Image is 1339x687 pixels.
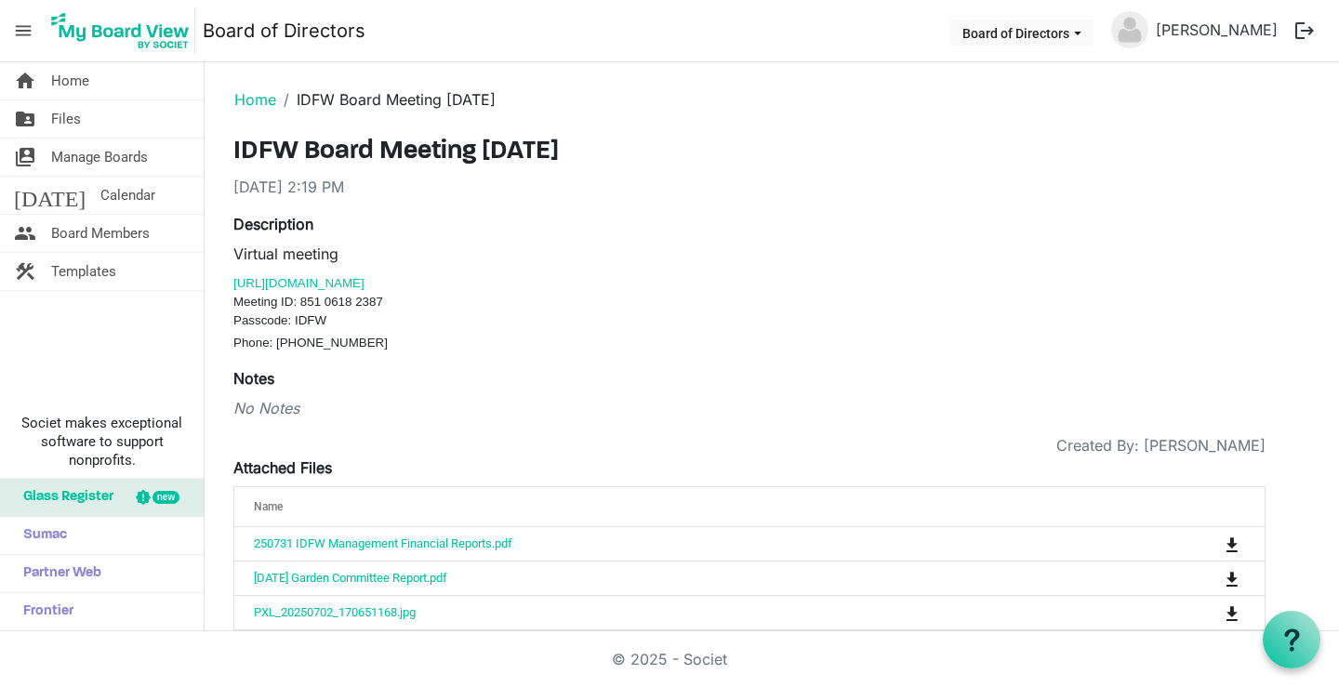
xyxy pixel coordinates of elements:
[950,20,1094,46] button: Board of Directors dropdownbutton
[14,479,113,516] span: Glass Register
[234,90,276,109] a: Home
[46,7,195,54] img: My Board View Logo
[612,650,727,668] a: © 2025 - Societ
[276,88,496,111] li: IDFW Board Meeting [DATE]
[46,7,203,54] a: My Board View Logo
[14,555,101,592] span: Partner Web
[14,593,73,630] span: Frontier
[14,139,36,176] span: switch_account
[1148,595,1265,629] td: is Command column column header
[233,176,1266,198] div: [DATE] 2:19 PM
[51,62,89,99] span: Home
[234,595,1148,629] td: PXL_20250702_170651168.jpg is template cell column header Name
[233,276,365,290] span: [URL][DOMAIN_NAME]
[14,100,36,138] span: folder_shared
[51,100,81,138] span: Files
[51,215,150,252] span: Board Members
[1285,11,1324,50] button: logout
[233,243,1266,265] p: Virtual meeting
[233,295,383,327] span: Meeting ID: 851 0618 2387 Passcode: IDFW
[14,215,36,252] span: people
[254,536,512,550] a: 250731 IDFW Management Financial Reports.pdf
[14,62,36,99] span: home
[233,336,388,350] span: Phone: [PHONE_NUMBER]
[6,13,41,48] span: menu
[1148,561,1265,595] td: is Command column column header
[254,605,416,619] a: PXL_20250702_170651168.jpg
[233,213,313,235] label: Description
[233,456,332,479] label: Attached Files
[8,414,195,469] span: Societ makes exceptional software to support nonprofits.
[14,253,36,290] span: construction
[51,139,148,176] span: Manage Boards
[1219,600,1245,626] button: Download
[203,12,365,49] a: Board of Directors
[233,137,1266,168] h3: IDFW Board Meeting [DATE]
[1111,11,1148,48] img: no-profile-picture.svg
[233,397,1266,419] div: No Notes
[234,561,1148,595] td: September 2025 Garden Committee Report.pdf is template cell column header Name
[233,367,274,390] label: Notes
[51,253,116,290] span: Templates
[1219,531,1245,557] button: Download
[100,177,155,214] span: Calendar
[14,517,67,554] span: Sumac
[14,177,86,214] span: [DATE]
[1056,434,1266,456] span: Created By: [PERSON_NAME]
[152,491,179,504] div: new
[234,527,1148,561] td: 250731 IDFW Management Financial Reports.pdf is template cell column header Name
[1148,527,1265,561] td: is Command column column header
[254,500,283,513] span: Name
[1148,11,1285,48] a: [PERSON_NAME]
[233,278,365,289] a: [URL][DOMAIN_NAME]
[254,571,447,585] a: [DATE] Garden Committee Report.pdf
[1219,565,1245,591] button: Download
